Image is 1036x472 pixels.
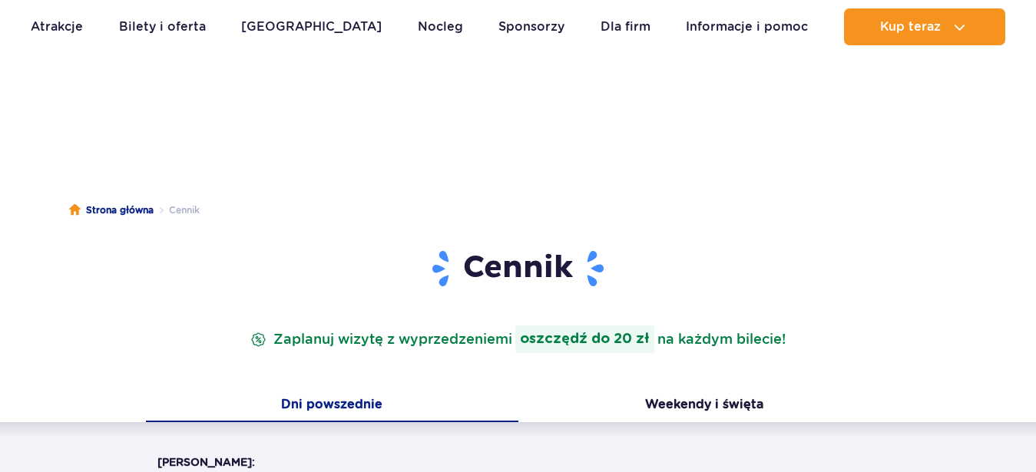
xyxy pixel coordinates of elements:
a: Nocleg [418,8,463,45]
a: Bilety i oferta [119,8,206,45]
p: Zaplanuj wizytę z wyprzedzeniem na każdym bilecie! [247,325,789,353]
a: Dla firm [601,8,650,45]
li: Cennik [154,203,200,218]
a: Informacje i pomoc [686,8,808,45]
strong: oszczędź do 20 zł [515,325,654,353]
a: Atrakcje [31,8,83,45]
a: [GEOGRAPHIC_DATA] [241,8,382,45]
strong: [PERSON_NAME]: [157,456,255,468]
a: Sponsorzy [498,8,564,45]
a: Strona główna [69,203,154,218]
span: Kup teraz [880,20,941,34]
button: Weekendy i święta [518,390,891,422]
button: Dni powszednie [146,390,518,422]
h1: Cennik [157,249,879,289]
button: Kup teraz [844,8,1005,45]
